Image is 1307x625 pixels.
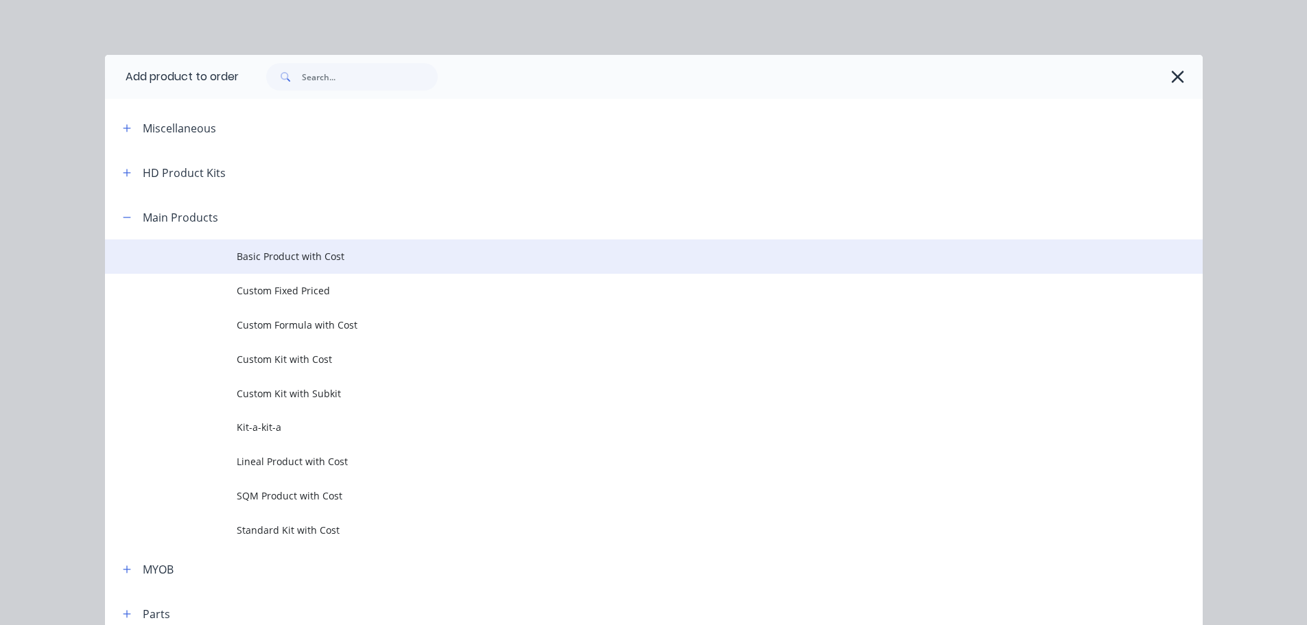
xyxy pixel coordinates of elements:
div: Add product to order [105,55,239,99]
span: Lineal Product with Cost [237,454,1009,469]
input: Search... [302,63,438,91]
span: Basic Product with Cost [237,249,1009,263]
span: Custom Fixed Priced [237,283,1009,298]
div: Parts [143,606,170,622]
div: MYOB [143,561,174,578]
span: Standard Kit with Cost [237,523,1009,537]
span: Custom Kit with Subkit [237,386,1009,401]
span: Kit-a-kit-a [237,420,1009,434]
div: Main Products [143,209,218,226]
span: Custom Kit with Cost [237,352,1009,366]
div: HD Product Kits [143,165,226,181]
div: Miscellaneous [143,120,216,137]
span: SQM Product with Cost [237,488,1009,503]
span: Custom Formula with Cost [237,318,1009,332]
